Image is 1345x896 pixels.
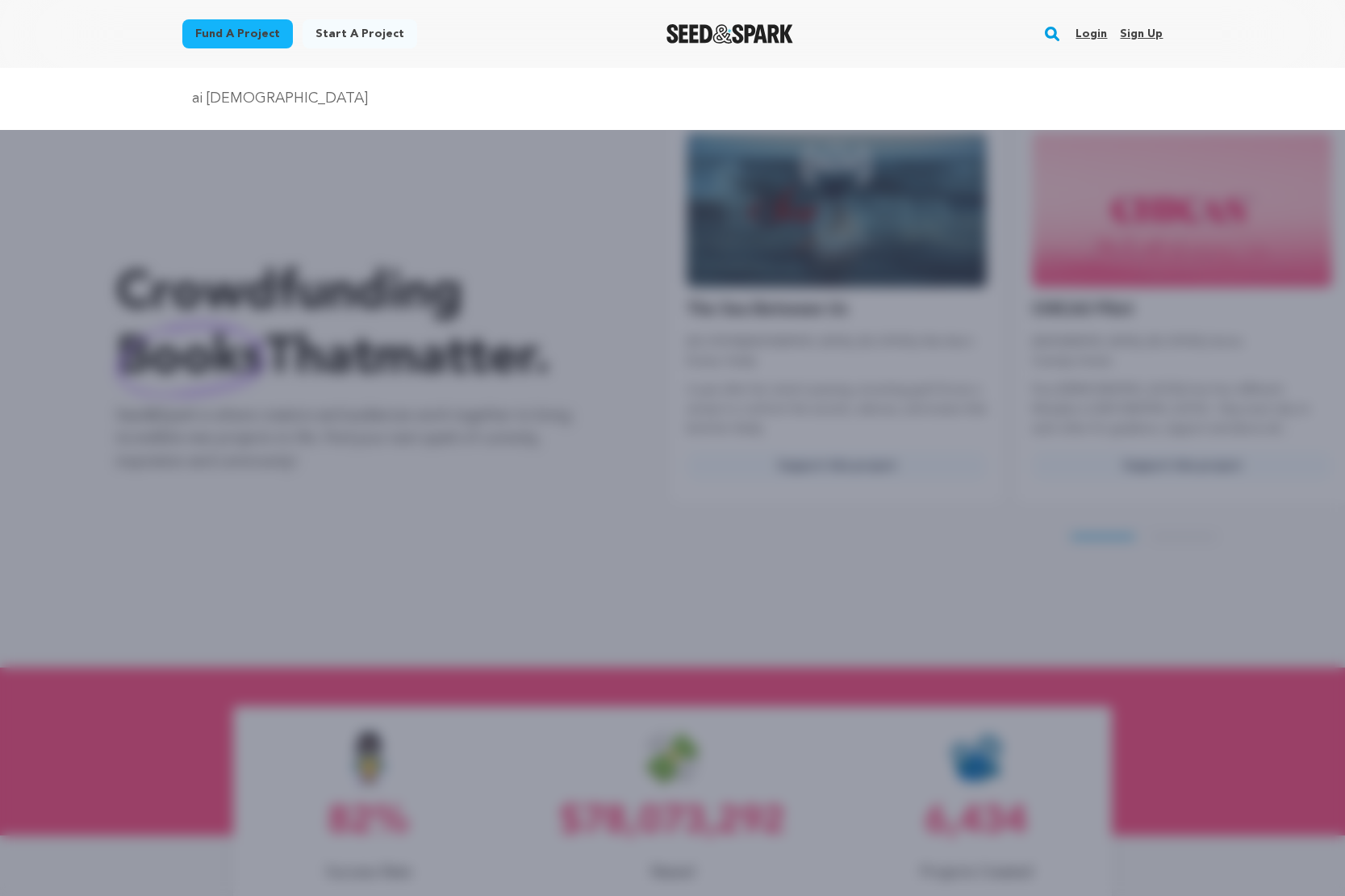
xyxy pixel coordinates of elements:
[666,24,793,44] img: Seed&Spark Logo Dark Mode
[1076,21,1107,47] a: Login
[666,24,793,44] a: Seed&Spark Homepage
[182,19,293,48] a: Fund a project
[303,19,417,48] a: Start a project
[182,87,1163,111] input: Search
[1120,21,1163,47] a: Sign up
